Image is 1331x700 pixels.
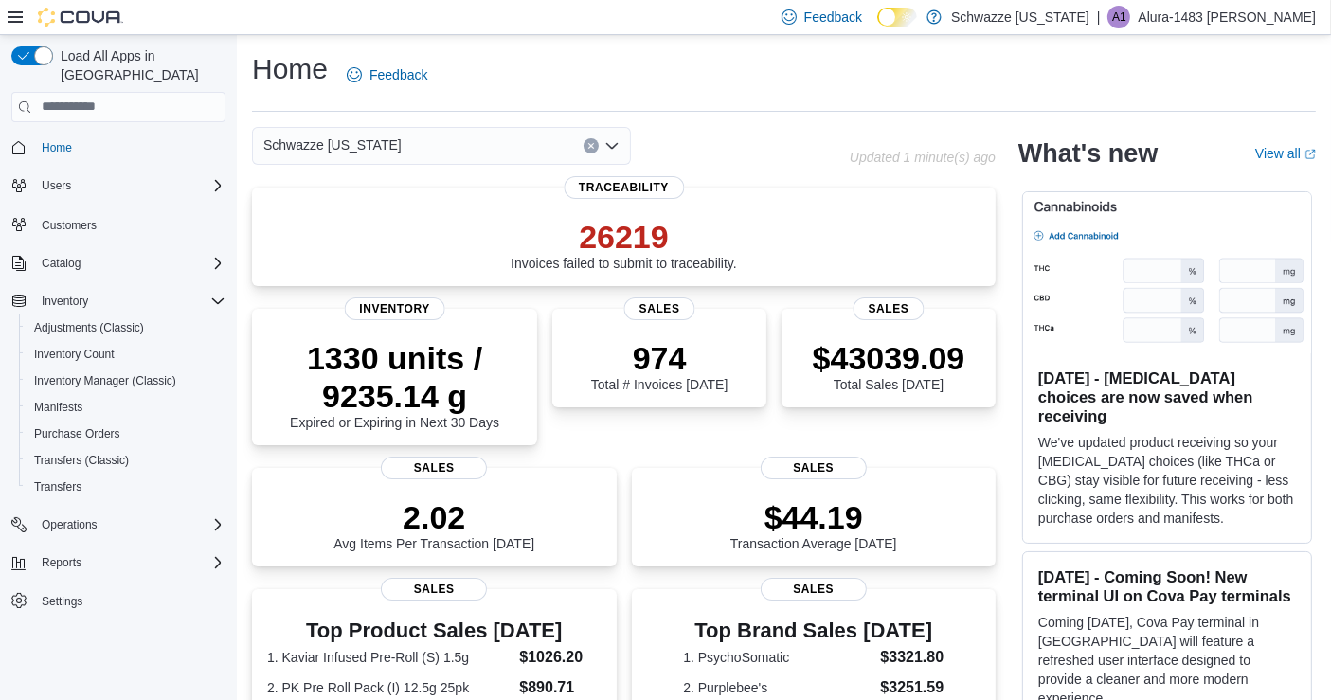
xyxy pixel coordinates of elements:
h3: [DATE] - Coming Soon! New terminal UI on Cova Pay terminals [1038,567,1296,605]
button: Adjustments (Classic) [19,314,233,341]
a: Home [34,136,80,159]
button: Reports [34,551,89,574]
span: Transfers [27,476,225,498]
span: Settings [34,589,225,613]
span: Inventory Count [34,347,115,362]
div: Invoices failed to submit to traceability. [511,218,737,271]
span: Transfers [34,479,81,494]
a: Transfers [27,476,89,498]
span: Operations [34,513,225,536]
span: A1 [1112,6,1126,28]
a: Settings [34,590,90,613]
a: Adjustments (Classic) [27,316,152,339]
button: Inventory [4,288,233,314]
span: Feedback [369,65,427,84]
div: Total Sales [DATE] [813,339,965,392]
dd: $3251.59 [880,676,944,699]
button: Operations [4,512,233,538]
span: Inventory [34,290,225,313]
button: Users [4,172,233,199]
p: $43039.09 [813,339,965,377]
span: Sales [761,457,867,479]
button: Transfers (Classic) [19,447,233,474]
span: Home [42,140,72,155]
button: Clear input [584,138,599,153]
button: Users [34,174,79,197]
p: 2.02 [333,498,534,536]
dt: 1. PsychoSomatic [683,648,872,667]
button: Purchase Orders [19,421,233,447]
div: Alura-1483 Montano-Saiz [1107,6,1130,28]
button: Catalog [34,252,88,275]
p: | [1097,6,1101,28]
span: Catalog [34,252,225,275]
button: Catalog [4,250,233,277]
a: Manifests [27,396,90,419]
svg: External link [1304,149,1316,160]
div: Transaction Average [DATE] [730,498,897,551]
p: 974 [591,339,728,377]
button: Customers [4,210,233,238]
p: 26219 [511,218,737,256]
div: Avg Items Per Transaction [DATE] [333,498,534,551]
button: Operations [34,513,105,536]
span: Catalog [42,256,81,271]
span: Reports [34,551,225,574]
span: Sales [381,578,487,601]
span: Traceability [564,176,684,199]
span: Inventory Count [27,343,225,366]
span: Transfers (Classic) [27,449,225,472]
span: Inventory Manager (Classic) [27,369,225,392]
span: Sales [854,297,925,320]
span: Home [34,135,225,159]
span: Inventory Manager (Classic) [34,373,176,388]
button: Inventory Count [19,341,233,368]
button: Home [4,134,233,161]
dd: $890.71 [519,676,601,699]
button: Open list of options [604,138,620,153]
dt: 1. Kaviar Infused Pre-Roll (S) 1.5g [267,648,512,667]
span: Reports [42,555,81,570]
a: Feedback [339,56,435,94]
input: Dark Mode [877,8,917,27]
span: Settings [42,594,82,609]
h2: What's new [1018,138,1158,169]
div: Total # Invoices [DATE] [591,339,728,392]
button: Transfers [19,474,233,500]
p: Updated 1 minute(s) ago [850,150,996,165]
span: Users [42,178,71,193]
span: Purchase Orders [34,426,120,441]
span: Transfers (Classic) [34,453,129,468]
span: Adjustments (Classic) [27,316,225,339]
p: $44.19 [730,498,897,536]
button: Settings [4,587,233,615]
dt: 2. PK Pre Roll Pack (I) 12.5g 25pk [267,678,512,697]
span: Sales [624,297,695,320]
span: Inventory [42,294,88,309]
p: Schwazze [US_STATE] [951,6,1089,28]
span: Schwazze [US_STATE] [263,134,402,156]
dd: $3321.80 [880,646,944,669]
span: Sales [381,457,487,479]
span: Feedback [804,8,862,27]
a: View allExternal link [1255,146,1316,161]
h1: Home [252,50,328,88]
a: Transfers (Classic) [27,449,136,472]
button: Inventory [34,290,96,313]
span: Manifests [34,400,82,415]
a: Inventory Manager (Classic) [27,369,184,392]
h3: [DATE] - [MEDICAL_DATA] choices are now saved when receiving [1038,368,1296,425]
span: Operations [42,517,98,532]
span: Sales [761,578,867,601]
dt: 2. Purplebee's [683,678,872,697]
span: Load All Apps in [GEOGRAPHIC_DATA] [53,46,225,84]
h3: Top Product Sales [DATE] [267,619,602,642]
span: Adjustments (Classic) [34,320,144,335]
span: Customers [34,212,225,236]
button: Inventory Manager (Classic) [19,368,233,394]
span: Customers [42,218,97,233]
nav: Complex example [11,126,225,664]
dd: $1026.20 [519,646,601,669]
a: Purchase Orders [27,422,128,445]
